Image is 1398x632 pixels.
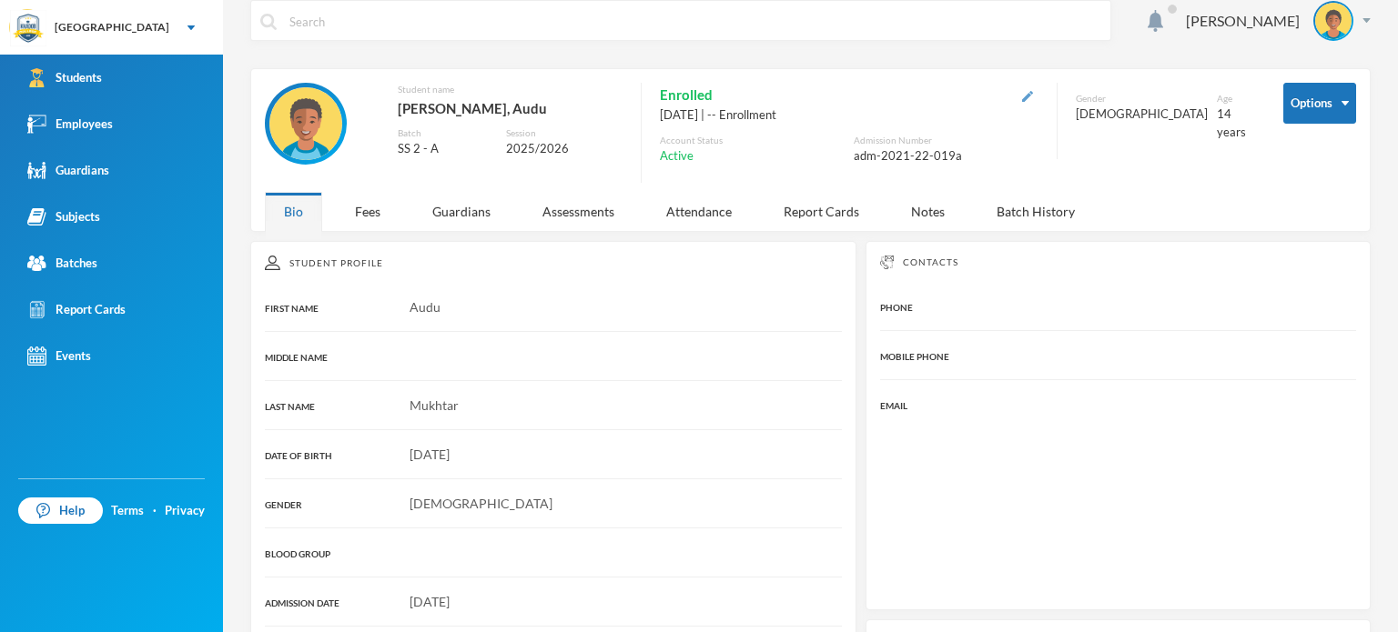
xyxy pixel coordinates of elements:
[269,87,342,160] img: STUDENT
[27,346,91,366] div: Events
[398,140,492,158] div: SS 2 - A
[27,254,97,273] div: Batches
[260,14,277,30] img: search
[880,256,1356,269] div: Contacts
[265,256,842,270] div: Student Profile
[398,83,623,96] div: Student name
[288,1,1101,42] input: Search
[165,502,205,520] a: Privacy
[880,400,907,411] span: EMAIL
[410,446,450,462] span: [DATE]
[660,134,845,147] div: Account Status
[410,496,552,511] span: [DEMOGRAPHIC_DATA]
[27,207,100,226] div: Subjects
[765,192,878,231] div: Report Cards
[55,19,169,35] div: [GEOGRAPHIC_DATA]
[660,83,713,106] span: Enrolled
[410,397,459,413] span: Mukhtar
[854,147,1038,166] div: adm-2021-22-019a
[1017,85,1038,105] button: Edit
[1186,10,1300,32] div: [PERSON_NAME]
[27,115,113,134] div: Employees
[410,299,441,315] span: Audu
[506,126,623,140] div: Session
[1076,105,1208,124] div: [DEMOGRAPHIC_DATA]
[413,192,510,231] div: Guardians
[1217,92,1256,105] div: Age
[27,68,102,87] div: Students
[10,10,46,46] img: logo
[1076,92,1208,105] div: Gender
[1283,83,1356,124] button: Options
[336,192,400,231] div: Fees
[398,126,492,140] div: Batch
[660,106,1038,125] div: [DATE] | -- Enrollment
[265,352,328,363] span: MIDDLE NAME
[880,351,949,362] span: MOBILE PHONE
[27,161,109,180] div: Guardians
[1315,3,1352,39] img: STUDENT
[647,192,751,231] div: Attendance
[523,192,633,231] div: Assessments
[892,192,964,231] div: Notes
[265,192,322,231] div: Bio
[410,594,450,609] span: [DATE]
[27,300,126,319] div: Report Cards
[506,140,623,158] div: 2025/2026
[660,147,694,166] span: Active
[111,502,144,520] a: Terms
[1217,105,1256,141] div: 14 years
[18,497,103,525] a: Help
[854,134,1038,147] div: Admission Number
[880,302,913,313] span: PHONE
[398,96,623,120] div: [PERSON_NAME], Audu
[265,548,330,559] span: BLOOD GROUP
[978,192,1094,231] div: Batch History
[153,502,157,520] div: ·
